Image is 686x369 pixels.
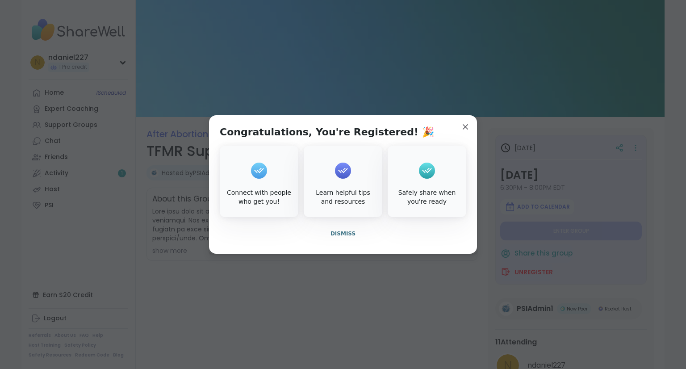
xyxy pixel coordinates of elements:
div: Connect with people who get you! [222,189,297,206]
h1: Congratulations, You're Registered! 🎉 [220,126,434,138]
span: Dismiss [330,231,356,237]
div: Learn helpful tips and resources [305,189,381,206]
button: Dismiss [220,224,466,243]
div: Safely share when you're ready [389,189,464,206]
